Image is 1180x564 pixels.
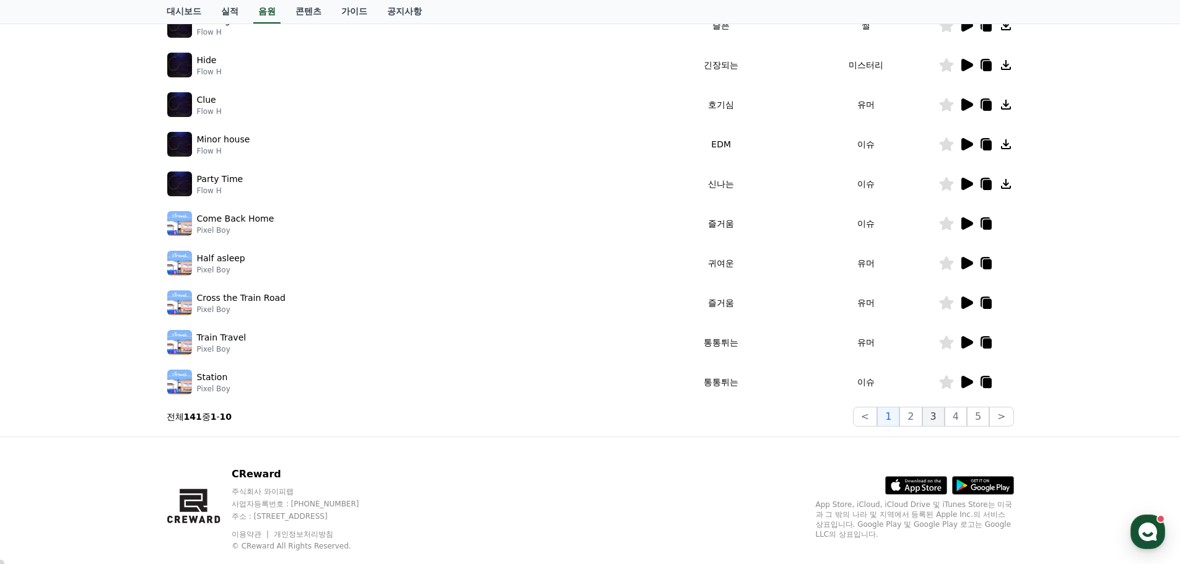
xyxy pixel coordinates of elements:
[197,93,216,106] p: Clue
[197,27,239,37] p: Flow H
[184,412,202,422] strong: 141
[793,124,938,164] td: 이슈
[197,212,274,225] p: Come Back Home
[197,331,247,344] p: Train Travel
[649,124,793,164] td: EDM
[232,511,383,521] p: 주소 : [STREET_ADDRESS]
[197,305,286,315] p: Pixel Boy
[197,225,274,235] p: Pixel Boy
[649,243,793,283] td: 귀여운
[197,186,243,196] p: Flow H
[793,164,938,204] td: 이슈
[197,133,250,146] p: Minor house
[167,53,192,77] img: music
[649,85,793,124] td: 호기심
[211,412,217,422] strong: 1
[167,132,192,157] img: music
[4,393,82,423] a: 홈
[232,487,383,497] p: 주식회사 와이피랩
[197,371,228,384] p: Station
[167,13,192,38] img: music
[197,344,247,354] p: Pixel Boy
[232,467,383,482] p: CReward
[197,292,286,305] p: Cross the Train Road
[793,204,938,243] td: 이슈
[82,393,160,423] a: 대화
[191,411,206,421] span: 설정
[167,410,232,423] p: 전체 중 -
[167,290,192,315] img: music
[793,243,938,283] td: 유머
[113,412,128,422] span: 대화
[945,407,967,427] button: 4
[853,407,877,427] button: <
[649,6,793,45] td: 슬픈
[197,54,217,67] p: Hide
[39,411,46,421] span: 홈
[816,500,1014,539] p: App Store, iCloud, iCloud Drive 및 iTunes Store는 미국과 그 밖의 나라 및 지역에서 등록된 Apple Inc.의 서비스 상표입니다. Goo...
[220,412,232,422] strong: 10
[197,67,222,77] p: Flow H
[197,384,230,394] p: Pixel Boy
[167,211,192,236] img: music
[649,164,793,204] td: 신나는
[167,171,192,196] img: music
[967,407,989,427] button: 5
[274,530,333,539] a: 개인정보처리방침
[649,362,793,402] td: 통통튀는
[922,407,945,427] button: 3
[649,283,793,323] td: 즐거움
[793,45,938,85] td: 미스터리
[197,106,222,116] p: Flow H
[793,6,938,45] td: 썰
[232,530,271,539] a: 이용약관
[167,251,192,275] img: music
[232,541,383,551] p: © CReward All Rights Reserved.
[793,362,938,402] td: 이슈
[197,265,245,275] p: Pixel Boy
[877,407,899,427] button: 1
[793,85,938,124] td: 유머
[167,92,192,117] img: music
[167,370,192,394] img: music
[989,407,1013,427] button: >
[232,499,383,509] p: 사업자등록번호 : [PHONE_NUMBER]
[160,393,238,423] a: 설정
[793,323,938,362] td: 유머
[649,204,793,243] td: 즐거움
[167,330,192,355] img: music
[793,283,938,323] td: 유머
[197,173,243,186] p: Party Time
[197,252,245,265] p: Half asleep
[649,45,793,85] td: 긴장되는
[649,323,793,362] td: 통통튀는
[197,146,250,156] p: Flow H
[899,407,922,427] button: 2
